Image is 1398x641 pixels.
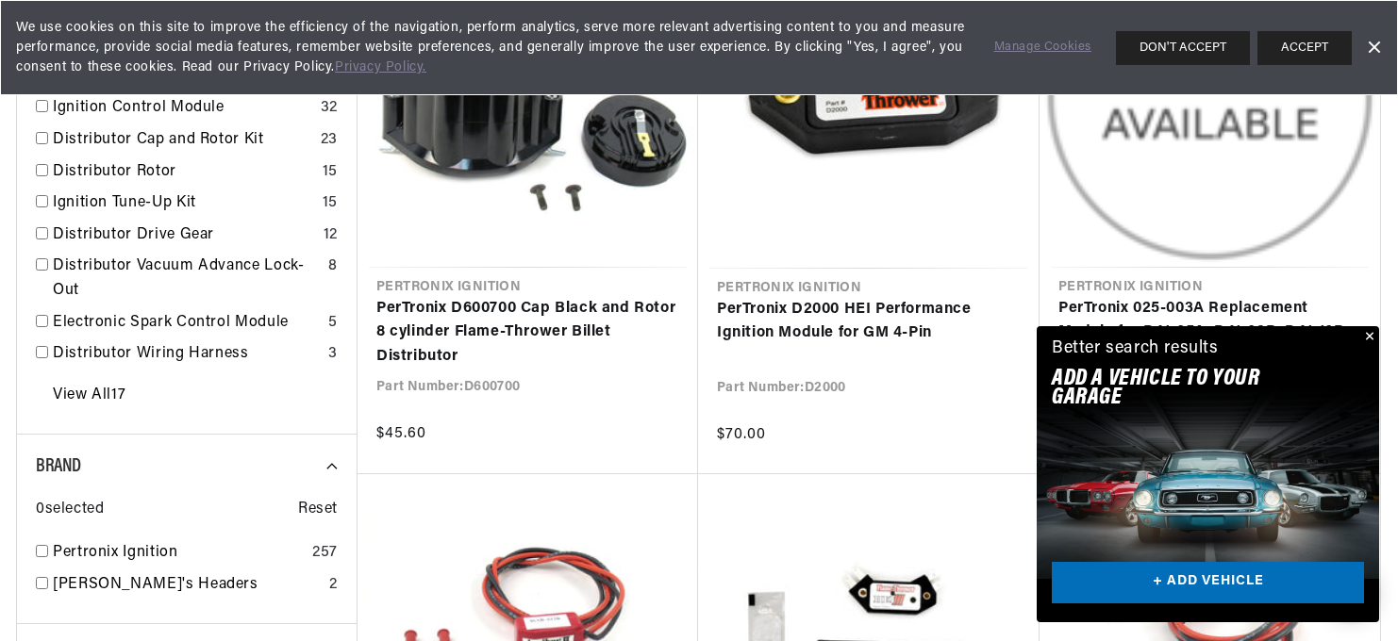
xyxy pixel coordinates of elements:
a: PerTronix 025-003A Replacement Module for D41-05A, D41-09B, D41-10B, D41-11B, D41-20A, and D61-06... [1058,297,1361,370]
a: Ignition Control Module [53,96,313,121]
a: Privacy Policy. [335,60,426,74]
h2: Add A VEHICLE to your garage [1052,370,1317,408]
div: 15 [323,191,338,216]
a: PerTronix D600700 Cap Black and Rotor 8 cylinder Flame-Thrower Billet Distributor [376,297,679,370]
div: 32 [321,96,338,121]
div: 12 [324,223,338,248]
div: 15 [323,160,338,185]
div: 2 [329,573,338,598]
div: Better search results [1052,336,1219,363]
div: 5 [328,311,338,336]
button: ACCEPT [1257,31,1352,65]
span: Brand [36,457,81,476]
a: Ignition Tune-Up Kit [53,191,315,216]
a: Distributor Cap and Rotor Kit [53,128,313,153]
div: 257 [312,541,338,566]
a: Dismiss Banner [1359,34,1388,62]
a: Distributor Vacuum Advance Lock-Out [53,255,321,303]
div: 8 [328,255,338,279]
a: Manage Cookies [994,38,1091,58]
a: PerTronix D2000 HEI Performance Ignition Module for GM 4-Pin [717,298,1021,346]
a: + ADD VEHICLE [1052,562,1364,604]
span: Reset [298,498,338,522]
a: Electronic Spark Control Module [53,311,321,336]
a: Distributor Wiring Harness [53,342,321,367]
a: Distributor Rotor [53,160,315,185]
span: We use cookies on this site to improve the efficiency of the navigation, perform analytics, serve... [16,18,968,77]
a: Distributor Drive Gear [53,223,316,248]
a: View All 17 [53,384,125,408]
a: Pertronix Ignition [53,541,305,566]
button: DON'T ACCEPT [1116,31,1250,65]
div: 23 [321,128,338,153]
a: [PERSON_NAME]'s Headers [53,573,322,598]
div: 3 [328,342,338,367]
span: 0 selected [36,498,104,522]
button: Close [1356,326,1379,349]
